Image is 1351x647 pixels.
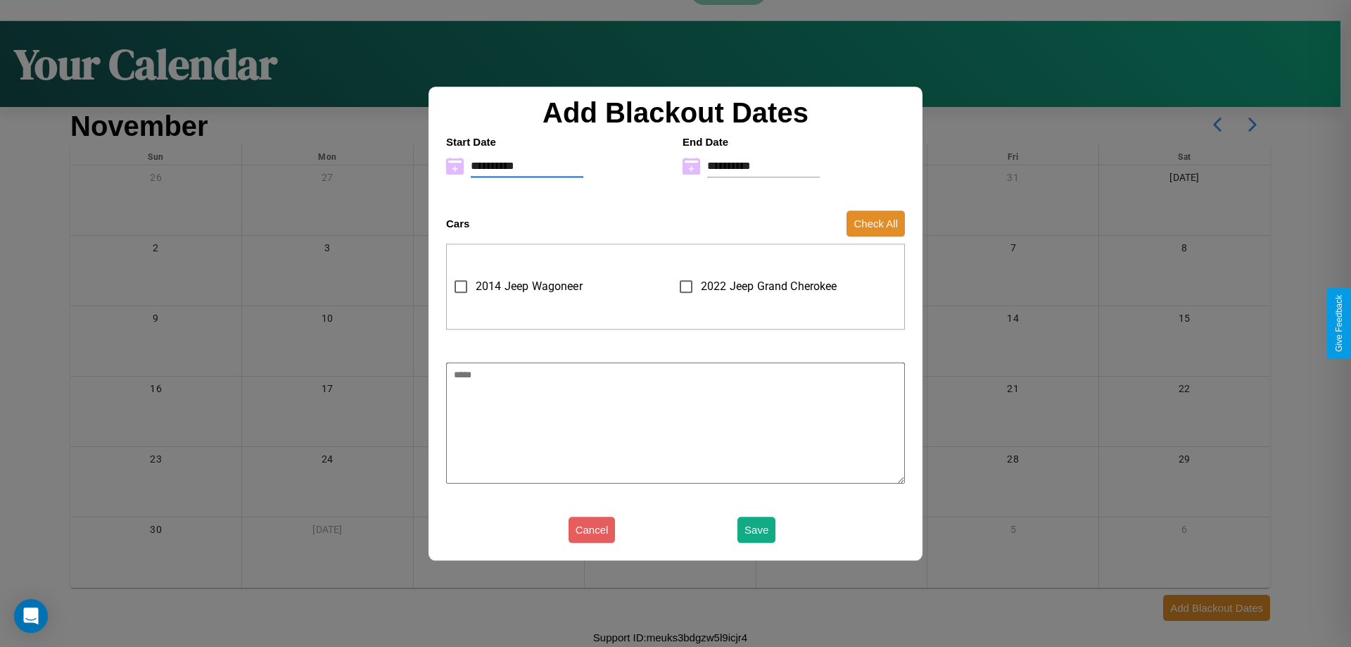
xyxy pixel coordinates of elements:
[1334,295,1344,352] div: Give Feedback
[846,211,905,237] button: Check All
[476,278,583,295] span: 2014 Jeep Wagoneer
[446,136,668,148] h4: Start Date
[737,517,775,543] button: Save
[14,599,48,633] div: Open Intercom Messenger
[701,278,837,295] span: 2022 Jeep Grand Cherokee
[439,97,912,129] h2: Add Blackout Dates
[683,136,905,148] h4: End Date
[569,517,616,543] button: Cancel
[446,218,469,230] h4: Cars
